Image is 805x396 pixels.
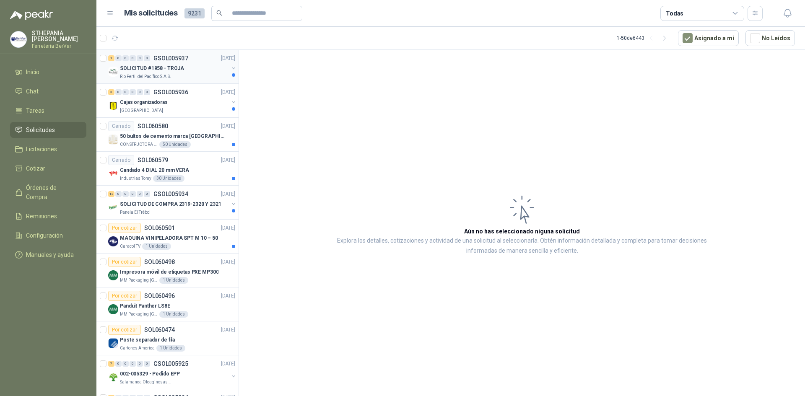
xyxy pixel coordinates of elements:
[120,268,218,276] p: Impresora móvil de etiquetas PXE MP300
[144,191,150,197] div: 0
[120,243,140,250] p: Caracol TV
[108,55,114,61] div: 1
[108,361,114,367] div: 7
[108,168,118,179] img: Company Logo
[26,212,57,221] span: Remisiones
[115,89,122,95] div: 0
[144,327,175,333] p: SOL060474
[10,103,86,119] a: Tareas
[120,107,163,114] p: [GEOGRAPHIC_DATA]
[144,259,175,265] p: SOL060498
[108,223,141,233] div: Por cotizar
[138,157,168,163] p: SOL060579
[120,311,158,318] p: MM Packaging [GEOGRAPHIC_DATA]
[96,118,239,152] a: CerradoSOL060580[DATE] Company Logo50 bultos de cemento marca [GEOGRAPHIC_DATA]CONSTRUCTORA GRUPO...
[26,145,57,154] span: Licitaciones
[108,202,118,212] img: Company Logo
[137,361,143,367] div: 0
[120,336,175,344] p: Poste separador de fila
[26,67,39,77] span: Inicio
[156,345,185,352] div: 1 Unidades
[142,243,171,250] div: 1 Unidades
[10,228,86,243] a: Configuración
[108,236,118,246] img: Company Logo
[96,287,239,321] a: Por cotizarSOL060496[DATE] Company LogoPanduit Panther LS8EMM Packaging [GEOGRAPHIC_DATA]1 Unidades
[108,121,134,131] div: Cerrado
[108,191,114,197] div: 13
[122,89,129,95] div: 0
[130,191,136,197] div: 0
[26,164,45,173] span: Cotizar
[221,122,235,130] p: [DATE]
[153,361,188,367] p: GSOL005925
[159,277,188,284] div: 1 Unidades
[120,209,151,216] p: Panela El Trébol
[115,191,122,197] div: 0
[96,254,239,287] a: Por cotizarSOL060498[DATE] Company LogoImpresora móvil de etiquetas PXE MP300MM Packaging [GEOGRA...
[138,123,168,129] p: SOL060580
[120,234,218,242] p: MAQUINA VINIPELADORA SPT M 10 – 50
[115,55,122,61] div: 0
[96,321,239,355] a: Por cotizarSOL060474[DATE] Company LogoPoste separador de filaCartones America1 Unidades
[26,250,74,259] span: Manuales y ayuda
[108,53,237,80] a: 1 0 0 0 0 0 GSOL005937[DATE] Company LogoSOLICITUD #1958 - TROJARio Fertil del Pacífico S.A.S.
[221,156,235,164] p: [DATE]
[122,191,129,197] div: 0
[120,141,158,148] p: CONSTRUCTORA GRUPO FIP
[130,89,136,95] div: 0
[108,325,141,335] div: Por cotizar
[10,208,86,224] a: Remisiones
[108,372,118,382] img: Company Logo
[120,98,168,106] p: Cajas organizadoras
[108,89,114,95] div: 3
[10,180,86,205] a: Órdenes de Compra
[10,10,53,20] img: Logo peakr
[221,54,235,62] p: [DATE]
[120,379,173,386] p: Salamanca Oleaginosas SAS
[26,87,39,96] span: Chat
[137,55,143,61] div: 0
[108,359,237,386] a: 7 0 0 0 0 0 GSOL005925[DATE] Company Logo002-005329 - Pedido EPPSalamanca Oleaginosas SAS
[221,190,235,198] p: [DATE]
[115,361,122,367] div: 0
[10,141,86,157] a: Licitaciones
[26,106,44,115] span: Tareas
[221,258,235,266] p: [DATE]
[221,88,235,96] p: [DATE]
[120,370,180,378] p: 002-005329 - Pedido EPP
[10,64,86,80] a: Inicio
[120,166,189,174] p: Candado 4 DIAL 20 mm VERA
[144,55,150,61] div: 0
[122,361,129,367] div: 0
[124,7,178,19] h1: Mis solicitudes
[26,231,63,240] span: Configuración
[153,55,188,61] p: GSOL005937
[108,155,134,165] div: Cerrado
[108,135,118,145] img: Company Logo
[153,175,184,182] div: 30 Unidades
[122,55,129,61] div: 0
[120,302,170,310] p: Panduit Panther LS8E
[144,225,175,231] p: SOL060501
[137,191,143,197] div: 0
[159,311,188,318] div: 1 Unidades
[153,89,188,95] p: GSOL005936
[10,31,26,47] img: Company Logo
[108,101,118,111] img: Company Logo
[120,345,155,352] p: Cartones America
[120,277,158,284] p: MM Packaging [GEOGRAPHIC_DATA]
[108,87,237,114] a: 3 0 0 0 0 0 GSOL005936[DATE] Company LogoCajas organizadoras[GEOGRAPHIC_DATA]
[221,360,235,368] p: [DATE]
[96,152,239,186] a: CerradoSOL060579[DATE] Company LogoCandado 4 DIAL 20 mm VERAIndustrias Tomy30 Unidades
[137,89,143,95] div: 0
[10,160,86,176] a: Cotizar
[130,55,136,61] div: 0
[10,247,86,263] a: Manuales y ayuda
[26,183,78,202] span: Órdenes de Compra
[120,65,184,72] p: SOLICITUD #1958 - TROJA
[159,141,191,148] div: 50 Unidades
[10,122,86,138] a: Solicitudes
[221,292,235,300] p: [DATE]
[108,304,118,314] img: Company Logo
[221,224,235,232] p: [DATE]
